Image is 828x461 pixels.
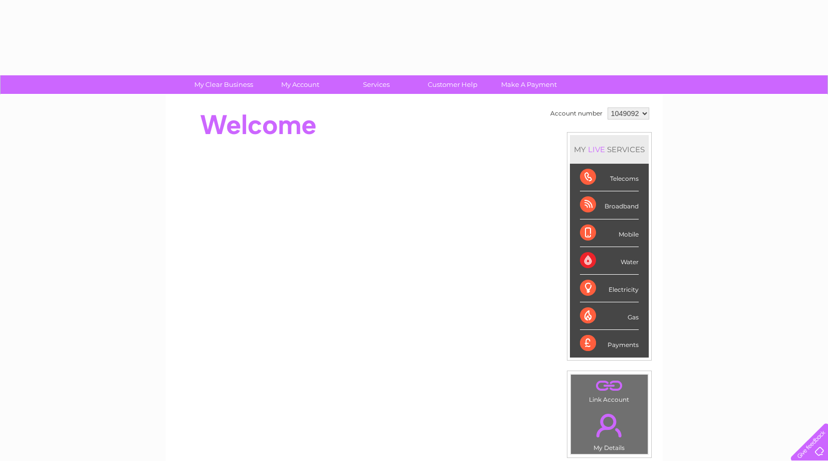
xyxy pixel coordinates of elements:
[570,135,649,164] div: MY SERVICES
[573,377,645,395] a: .
[411,75,494,94] a: Customer Help
[580,275,639,302] div: Electricity
[548,105,605,122] td: Account number
[580,302,639,330] div: Gas
[570,405,648,454] td: My Details
[580,247,639,275] div: Water
[570,374,648,406] td: Link Account
[580,191,639,219] div: Broadband
[573,408,645,443] a: .
[335,75,418,94] a: Services
[580,219,639,247] div: Mobile
[586,145,607,154] div: LIVE
[580,330,639,357] div: Payments
[580,164,639,191] div: Telecoms
[259,75,341,94] a: My Account
[182,75,265,94] a: My Clear Business
[488,75,570,94] a: Make A Payment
